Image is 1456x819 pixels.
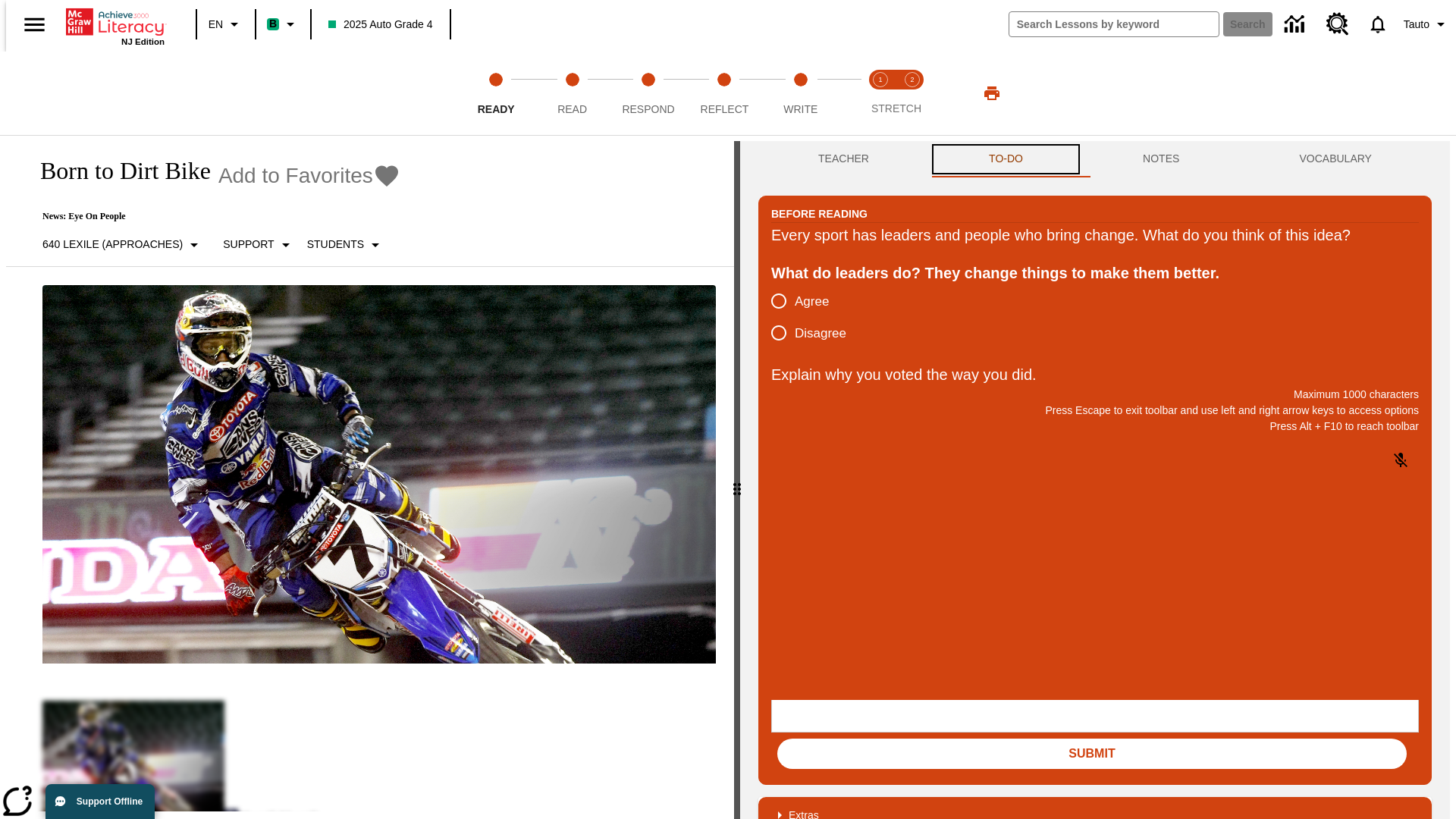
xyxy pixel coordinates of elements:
button: Profile/Settings [1398,11,1456,38]
button: Select Student [301,231,391,259]
span: 2025 Auto Grade 4 [328,17,433,33]
text: 1 [878,76,882,83]
button: Click to activate and allow voice recognition [1382,442,1419,479]
span: Reflect [701,103,749,115]
button: Stretch Read step 1 of 2 [858,52,902,135]
button: Teacher [758,141,929,177]
button: Respond step 3 of 5 [604,52,692,135]
button: TO-DO [929,141,1083,177]
button: Read step 2 of 5 [528,52,616,135]
p: Maximum 1000 characters [771,387,1419,403]
p: Press Alt + F10 to reach toolbar [771,419,1419,435]
div: activity [740,141,1450,819]
p: Students [307,237,364,253]
div: Press Enter or Spacebar and then press right and left arrow keys to move the slider [734,141,740,819]
span: B [269,14,277,33]
span: Read [557,103,587,115]
h2: Before Reading [771,206,868,222]
span: Add to Favorites [218,164,373,188]
p: Press Escape to exit toolbar and use left and right arrow keys to access options [771,403,1419,419]
button: Print [968,80,1016,107]
span: Write [783,103,817,115]
div: poll [771,285,858,349]
button: Language: EN, Select a language [202,11,250,38]
a: Notifications [1358,5,1398,44]
button: Select Lexile, 640 Lexile (Approaches) [36,231,209,259]
span: Agree [795,292,829,312]
button: Open side menu [12,2,57,47]
span: Disagree [795,324,846,344]
h1: Born to Dirt Bike [24,157,211,185]
span: NJ Edition [121,37,165,46]
a: Data Center [1276,4,1317,45]
button: Write step 5 of 5 [757,52,845,135]
text: 2 [910,76,914,83]
button: Submit [777,739,1407,769]
div: Every sport has leaders and people who bring change. What do you think of this idea? [771,223,1419,247]
div: Instructional Panel Tabs [758,141,1432,177]
body: Explain why you voted the way you did. Maximum 1000 characters Press Alt + F10 to reach toolbar P... [6,12,221,26]
div: Home [66,5,165,46]
button: NOTES [1083,141,1239,177]
button: Ready step 1 of 5 [452,52,540,135]
button: VOCABULARY [1239,141,1432,177]
button: Stretch Respond step 2 of 2 [890,52,934,135]
span: Respond [622,103,674,115]
span: Tauto [1404,17,1429,33]
p: 640 Lexile (Approaches) [42,237,183,253]
span: STRETCH [871,102,921,115]
button: Scaffolds, Support [217,231,300,259]
button: Support Offline [45,784,155,819]
span: Support Offline [77,796,143,807]
span: Ready [478,103,515,115]
div: What do leaders do? They change things to make them better. [771,261,1419,285]
p: Explain why you voted the way you did. [771,362,1419,387]
p: Support [223,237,274,253]
input: search field [1009,12,1219,36]
button: Reflect step 4 of 5 [680,52,768,135]
button: Boost Class color is mint green. Change class color [261,11,306,38]
p: News: Eye On People [24,211,400,222]
button: Add to Favorites - Born to Dirt Bike [218,162,400,189]
div: reading [6,141,734,811]
a: Resource Center, Will open in new tab [1317,4,1358,45]
span: EN [209,17,223,33]
img: Motocross racer James Stewart flies through the air on his dirt bike. [42,285,716,664]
